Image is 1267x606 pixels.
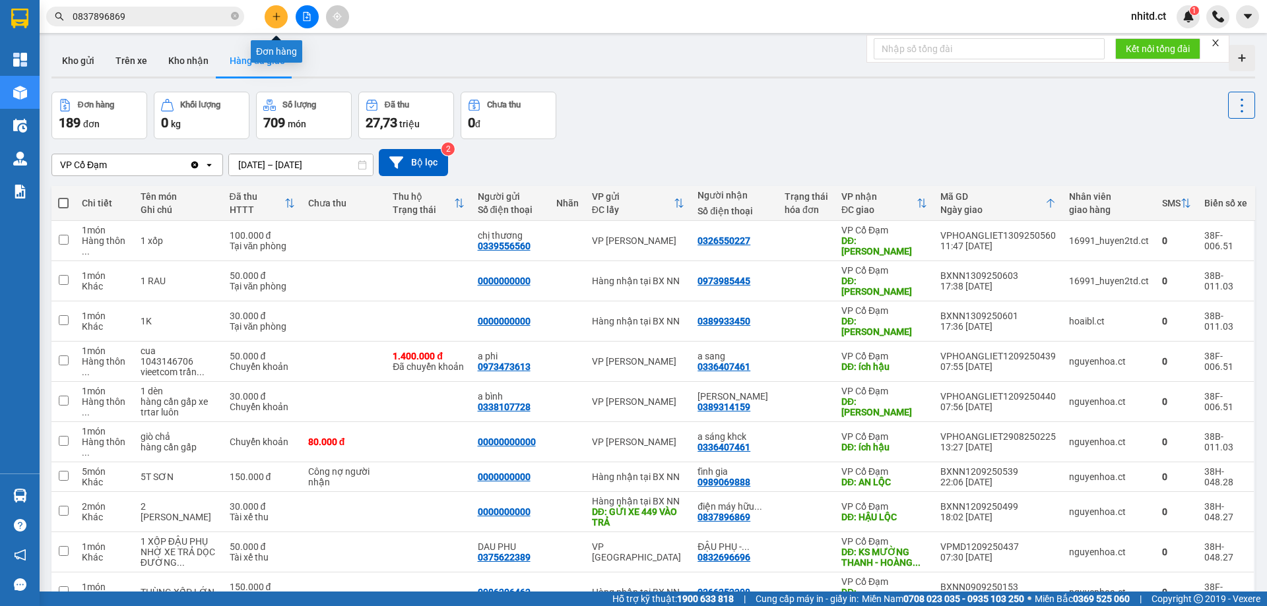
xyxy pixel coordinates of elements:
[478,391,543,402] div: a bình
[862,591,1024,606] span: Miền Nam
[592,204,674,215] div: ĐC lấy
[1069,547,1149,557] div: nguyenhoa.ct
[698,552,750,562] div: 0832696696
[1073,593,1130,604] strong: 0369 525 060
[1162,471,1191,482] div: 0
[841,466,927,477] div: VP Cổ Đạm
[744,591,746,606] span: |
[13,185,27,198] img: solution-icon
[478,191,543,202] div: Người gửi
[230,191,284,202] div: Đã thu
[841,265,927,276] div: VP Cổ Đạm
[13,489,27,502] img: warehouse-icon
[841,316,927,337] div: DĐ: THẠCH BẰNG
[1192,6,1196,15] span: 1
[229,154,373,175] input: Select a date range.
[475,119,480,129] span: đ
[1162,587,1191,597] div: 0
[123,32,552,49] li: Cổ Đạm, xã [GEOGRAPHIC_DATA], [GEOGRAPHIC_DATA]
[1162,235,1191,246] div: 0
[940,501,1056,512] div: BXNN1209250499
[1069,587,1149,597] div: nguyenhoa.ct
[105,45,158,76] button: Trên xe
[1204,270,1247,291] div: 38B-011.03
[1162,316,1191,326] div: 0
[940,270,1056,281] div: BXNN1309250603
[841,536,927,547] div: VP Cổ Đạm
[141,316,216,326] div: 1K
[940,241,1056,251] div: 11:47 [DATE]
[698,276,750,286] div: 0973985445
[230,402,295,412] div: Chuyển khoản
[82,541,127,552] div: 1 món
[82,426,127,437] div: 1 món
[1126,42,1190,56] span: Kết nối tổng đài
[913,557,921,568] span: ...
[698,316,750,326] div: 0389933450
[230,281,295,291] div: Tại văn phòng
[177,557,185,568] span: ...
[230,501,295,512] div: 30.000 đ
[677,593,734,604] strong: 1900 633 818
[51,45,105,76] button: Kho gửi
[230,204,284,215] div: HTTT
[197,367,205,377] span: ...
[1069,506,1149,517] div: nguyenhoa.ct
[393,351,464,361] div: 1.400.000 đ
[230,270,295,281] div: 50.000 đ
[14,549,26,561] span: notification
[141,501,216,522] div: 2 LON SƠN
[592,316,684,326] div: Hàng nhận tại BX NN
[1162,396,1191,407] div: 0
[13,86,27,100] img: warehouse-icon
[141,191,216,202] div: Tên món
[592,356,684,367] div: VP [PERSON_NAME]
[698,431,771,442] div: a sáng khck
[841,204,917,215] div: ĐC giao
[230,437,295,447] div: Chuyển khoản
[841,431,927,442] div: VP Cổ Đạm
[393,191,453,202] div: Thu hộ
[1069,191,1149,202] div: Nhân viên
[231,12,239,20] span: close-circle
[230,230,295,241] div: 100.000 đ
[1069,437,1149,447] div: nguyenhoa.ct
[82,447,90,458] span: ...
[841,276,927,297] div: DĐ: XUÂN SONG
[1204,198,1247,208] div: Biển số xe
[592,235,684,246] div: VP [PERSON_NAME]
[940,466,1056,477] div: BXNN1209250539
[366,115,397,131] span: 27,73
[1069,396,1149,407] div: nguyenhoa.ct
[82,552,127,562] div: Khác
[1162,547,1191,557] div: 0
[141,442,216,452] div: hàng cần gấp
[158,45,219,76] button: Kho nhận
[835,186,934,221] th: Toggle SortBy
[592,276,684,286] div: Hàng nhận tại BX NN
[1190,6,1199,15] sup: 1
[698,402,750,412] div: 0389314159
[308,466,374,487] div: Công nợ người nhận
[141,587,216,597] div: THÙNG XỐP LỚN
[251,40,302,63] div: Đơn hàng
[55,12,64,21] span: search
[60,158,107,171] div: VP Cổ Đạm
[461,92,556,139] button: Chưa thu0đ
[940,582,1056,592] div: BXNN0909250153
[73,9,228,24] input: Tìm tên, số ĐT hoặc mã đơn
[698,206,771,216] div: Số điện thoại
[940,351,1056,361] div: VPHOANGLIET1209250439
[478,361,531,372] div: 0973473613
[487,100,521,109] div: Chưa thu
[1236,5,1259,28] button: caret-down
[612,591,734,606] span: Hỗ trợ kỹ thuật:
[141,386,216,396] div: 1 dèn
[230,391,295,402] div: 30.000 đ
[698,391,771,402] div: Trần Văn Tuyên
[141,471,216,482] div: 5T SƠN
[940,477,1056,487] div: 22:06 [DATE]
[230,541,295,552] div: 50.000 đ
[393,351,464,372] div: Đã chuyển khoản
[141,547,216,568] div: NHỜ XE TRẢ DỌC ĐƯỜNG LUÔN !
